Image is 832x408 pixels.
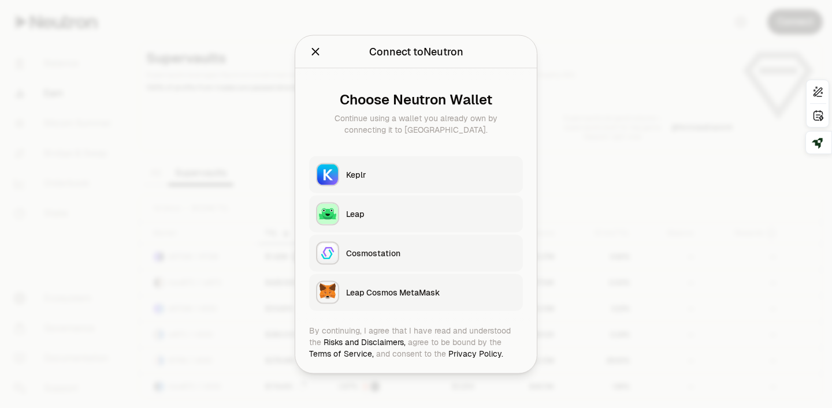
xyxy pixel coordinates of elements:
[317,203,338,224] img: Leap
[346,169,516,180] div: Keplr
[309,234,523,271] button: CosmostationCosmostation
[346,247,516,259] div: Cosmostation
[317,282,338,302] img: Leap Cosmos MetaMask
[309,195,523,232] button: LeapLeap
[346,208,516,219] div: Leap
[369,43,463,59] div: Connect to Neutron
[309,348,374,358] a: Terms of Service,
[448,348,503,358] a: Privacy Policy.
[318,91,514,107] div: Choose Neutron Wallet
[317,242,338,263] img: Cosmostation
[309,43,322,59] button: Close
[346,286,516,298] div: Leap Cosmos MetaMask
[317,164,338,185] img: Keplr
[309,156,523,193] button: KeplrKeplr
[318,112,514,135] div: Continue using a wallet you already own by connecting it to [GEOGRAPHIC_DATA].
[324,336,406,347] a: Risks and Disclaimers,
[309,274,523,310] button: Leap Cosmos MetaMaskLeap Cosmos MetaMask
[309,324,523,359] div: By continuing, I agree that I have read and understood the agree to be bound by the and consent t...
